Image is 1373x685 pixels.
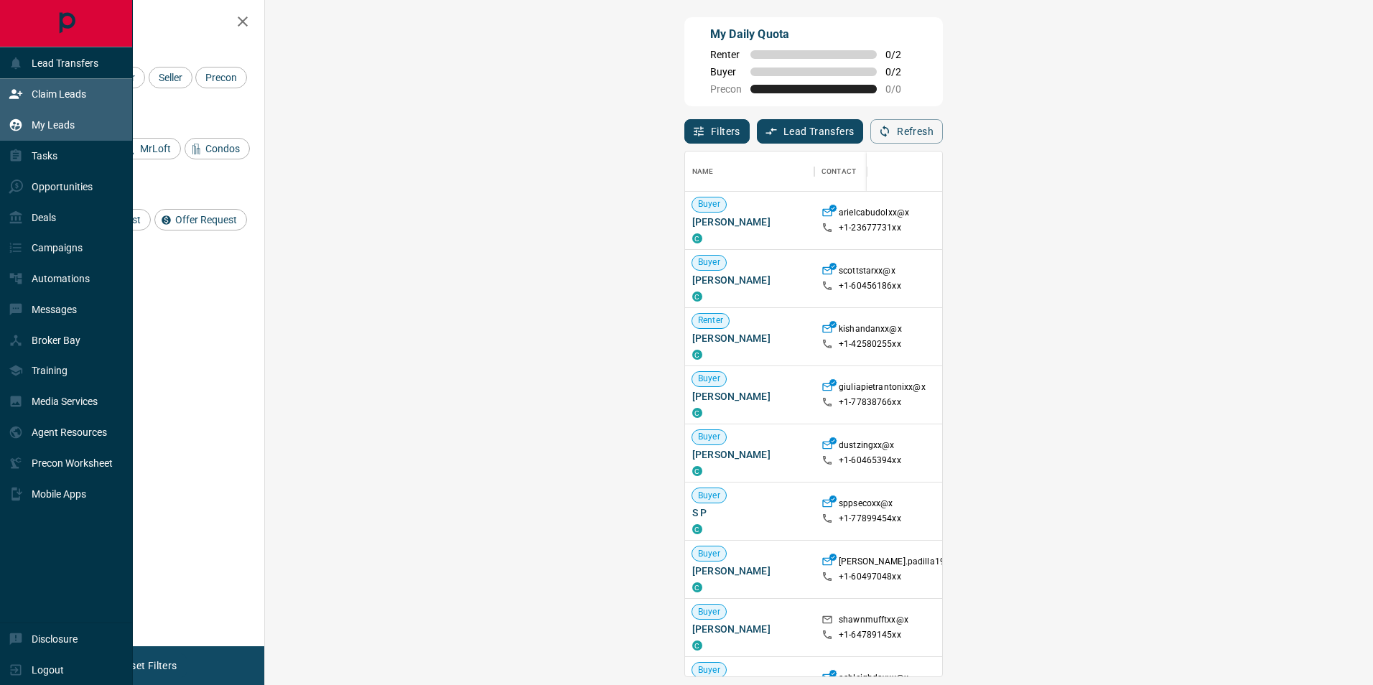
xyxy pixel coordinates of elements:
[46,14,250,32] h2: Filters
[757,119,864,144] button: Lead Transfers
[822,152,856,192] div: Contact
[200,72,242,83] span: Precon
[839,455,901,467] p: +1- 60465394xx
[195,67,247,88] div: Precon
[692,152,714,192] div: Name
[170,214,242,225] span: Offer Request
[692,606,726,618] span: Buyer
[692,350,702,360] div: condos.ca
[149,67,192,88] div: Seller
[692,640,702,651] div: condos.ca
[135,143,176,154] span: MrLoft
[710,49,742,60] span: Renter
[692,447,807,462] span: [PERSON_NAME]
[870,119,943,144] button: Refresh
[839,513,901,525] p: +1- 77899454xx
[692,389,807,404] span: [PERSON_NAME]
[154,209,247,230] div: Offer Request
[692,664,726,676] span: Buyer
[692,622,807,636] span: [PERSON_NAME]
[839,207,909,222] p: arielcabudolxx@x
[692,292,702,302] div: condos.ca
[685,152,814,192] div: Name
[692,431,726,443] span: Buyer
[839,396,901,409] p: +1- 77838766xx
[200,143,245,154] span: Condos
[119,138,181,159] div: MrLoft
[839,338,901,350] p: +1- 42580255xx
[710,83,742,95] span: Precon
[692,273,807,287] span: [PERSON_NAME]
[839,439,895,455] p: dustzingxx@x
[692,198,726,210] span: Buyer
[692,256,726,269] span: Buyer
[692,582,702,592] div: condos.ca
[839,265,895,280] p: scottstarxx@x
[692,466,702,476] div: condos.ca
[710,26,917,43] p: My Daily Quota
[692,408,702,418] div: condos.ca
[109,653,186,678] button: Reset Filters
[885,83,917,95] span: 0 / 0
[692,314,729,327] span: Renter
[692,233,702,243] div: condos.ca
[839,614,908,629] p: shawnmufftxx@x
[185,138,250,159] div: Condos
[710,66,742,78] span: Buyer
[692,373,726,385] span: Buyer
[692,564,807,578] span: [PERSON_NAME]
[692,548,726,560] span: Buyer
[692,524,702,534] div: condos.ca
[839,280,901,292] p: +1- 60456186xx
[692,215,807,229] span: [PERSON_NAME]
[839,323,902,338] p: kishandanxx@x
[839,629,901,641] p: +1- 64789145xx
[839,571,901,583] p: +1- 60497048xx
[839,381,926,396] p: giuliapietrantonixx@x
[154,72,187,83] span: Seller
[692,490,726,502] span: Buyer
[684,119,750,144] button: Filters
[839,498,893,513] p: sppsecoxx@x
[692,331,807,345] span: [PERSON_NAME]
[839,222,901,234] p: +1- 23677731xx
[692,505,807,520] span: S P
[839,556,966,571] p: [PERSON_NAME].padilla19xx@x
[885,49,917,60] span: 0 / 2
[885,66,917,78] span: 0 / 2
